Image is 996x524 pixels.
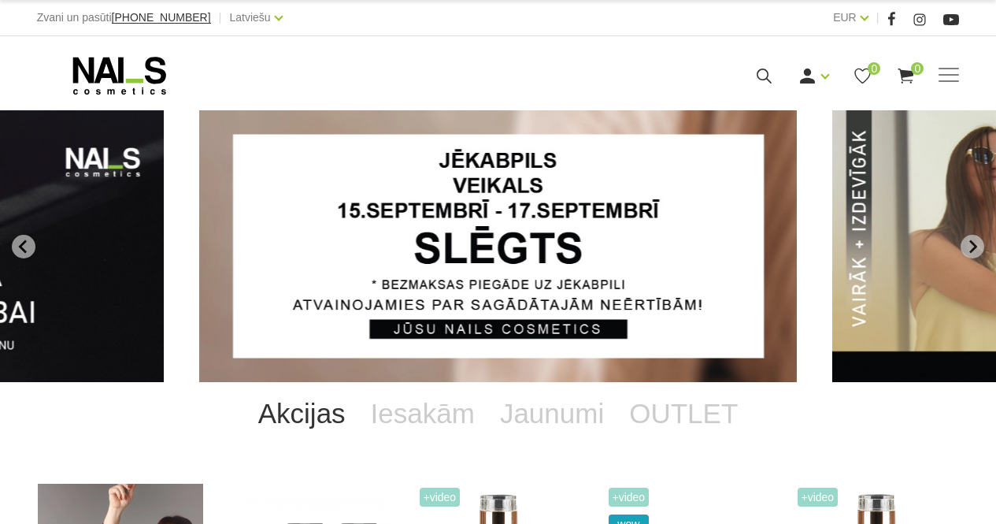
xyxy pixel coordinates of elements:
span: +Video [420,488,461,507]
li: 1 of 13 [199,110,797,382]
a: Jaunumi [487,382,616,445]
div: Zvani un pasūti [37,8,211,28]
span: +Video [798,488,839,507]
button: Next slide [961,235,984,258]
button: Go to last slide [12,235,35,258]
a: EUR [833,8,857,27]
a: Latviešu [230,8,271,27]
span: 0 [868,62,880,75]
a: Akcijas [246,382,358,445]
span: | [876,8,879,28]
a: 0 [853,66,872,86]
a: Iesakām [358,382,487,445]
span: 0 [911,62,924,75]
span: +Video [609,488,650,507]
a: 0 [896,66,916,86]
a: [PHONE_NUMBER] [112,12,211,24]
a: OUTLET [616,382,750,445]
span: [PHONE_NUMBER] [112,11,211,24]
span: | [219,8,222,28]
